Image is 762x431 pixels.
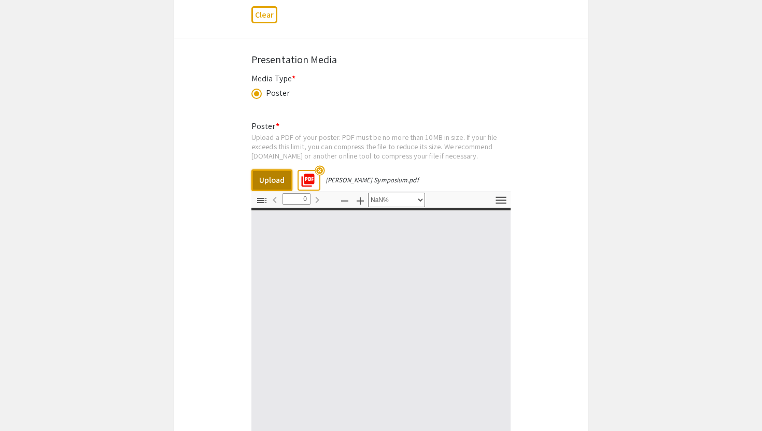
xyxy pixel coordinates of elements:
button: Clear [251,6,277,23]
div: [PERSON_NAME] Symposium.pdf [326,176,419,184]
mat-icon: highlight_off [315,166,324,176]
button: Tools [492,193,510,208]
div: Presentation Media [251,52,511,67]
mat-label: Poster [251,121,279,132]
button: Zoom Out [336,193,354,208]
input: Page [283,193,311,205]
button: Toggle Sidebar [253,193,271,208]
div: Poster [266,87,290,99]
button: Previous Page [266,192,284,207]
button: Upload [251,169,292,191]
div: Upload a PDF of your poster. PDF must be no more than 10MB in size. If your file exceeds this lim... [251,133,511,160]
mat-icon: picture_as_pdf [297,169,313,185]
select: Zoom [368,193,425,207]
button: Zoom In [351,193,369,208]
button: Next Page [308,192,326,207]
iframe: Chat [8,384,44,423]
mat-label: Media Type [251,73,295,84]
